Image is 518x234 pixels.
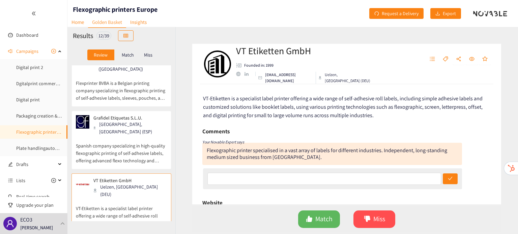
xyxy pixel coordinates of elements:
[93,121,166,135] div: [GEOGRAPHIC_DATA], [GEOGRAPHIC_DATA] (ESP)
[123,33,128,39] span: table
[122,52,134,58] p: Match
[369,8,424,19] button: redoRequest a Delivery
[16,145,69,151] a: Plate handlingautomation
[76,198,167,227] p: VT-Etiketten is a specialist label printer offering a wide range of self-adhesive roll labels, in...
[31,11,36,16] span: double-left
[484,202,518,234] iframe: Chat Widget
[8,49,13,54] span: sound
[51,49,56,54] span: plus-circle
[315,214,333,224] span: Match
[16,44,38,58] span: Campaigns
[448,176,453,181] span: check
[364,215,371,223] span: dislike
[382,10,419,17] span: Request a Delivery
[244,62,274,68] p: Founded in: 1999
[93,115,162,121] p: Grafidel Etiquetas S.L.U.
[16,64,43,70] a: Digital print 2
[456,56,461,62] span: share-alt
[96,32,111,40] div: 12 / 39
[126,17,151,27] a: Insights
[16,97,40,103] a: Digital print
[202,126,230,136] h6: Comments
[203,95,483,119] span: VT-Etiketten is a specialist label printer offering a wide range of self-adhesive roll labels, in...
[76,115,89,129] img: Snapshot of the company's website
[20,215,32,224] p: ECO3
[16,194,50,200] a: Real-time search
[204,51,231,77] img: Company Logo
[16,158,56,171] span: Drafts
[443,10,456,17] span: Export
[236,44,372,58] h2: VT Etiketten GmbH
[207,147,447,161] div: Flexographic printer specialised in a vast array of labels for different industries. Independent,...
[93,183,166,198] div: Uelzen, [GEOGRAPHIC_DATA] (DEU)
[16,80,62,87] a: Dgitalprint commercial
[16,174,25,187] span: Lists
[236,62,274,68] li: Founded in year
[16,129,74,135] a: Flexographic printers Europe
[73,31,93,40] h2: Results
[76,135,167,164] p: Spanish company specializing in high-quality flexographic printing of self-adhesive labels, offer...
[479,54,491,65] button: star
[373,214,385,224] span: Miss
[94,52,108,58] p: Review
[20,224,53,231] p: [PERSON_NAME]
[430,8,461,19] button: downloadExport
[306,215,313,223] span: like
[469,56,474,62] span: eye
[439,54,452,65] button: tag
[16,198,62,212] span: Upgrade your plan
[453,54,465,65] button: share-alt
[353,210,395,228] button: dislikeMiss
[319,72,372,84] div: Uelzen, [GEOGRAPHIC_DATA] (DEU)
[466,54,478,65] button: eye
[93,178,162,183] p: VT Etiketten GmbH
[8,162,13,167] span: edit
[236,72,244,76] a: website
[435,11,440,16] span: download
[482,56,488,62] span: star
[16,32,38,38] a: Dashboard
[73,5,157,14] h1: Flexographic printers Europe
[8,203,13,207] span: trophy
[144,52,152,58] p: Miss
[265,72,313,84] p: [EMAIL_ADDRESS][DOMAIN_NAME]
[76,178,89,191] img: Snapshot of the company's website
[51,178,56,183] span: plus-circle
[374,11,379,16] span: redo
[88,17,126,28] a: Golden Basket
[16,113,87,119] a: Packaging creation & design servces
[6,220,14,228] span: user
[67,17,88,27] a: Home
[244,72,253,76] a: linkedin
[76,73,167,102] p: Flexprinter BVBA is a Belgian printing company specializing in flexographic printing of self-adhe...
[202,139,244,144] i: Your Novable Expert says
[443,173,458,184] button: check
[298,210,340,228] button: likeMatch
[202,198,223,208] h6: Website
[426,54,438,65] button: unordered-list
[8,178,13,183] span: unordered-list
[443,56,448,62] span: tag
[118,30,134,41] button: table
[430,56,435,62] span: unordered-list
